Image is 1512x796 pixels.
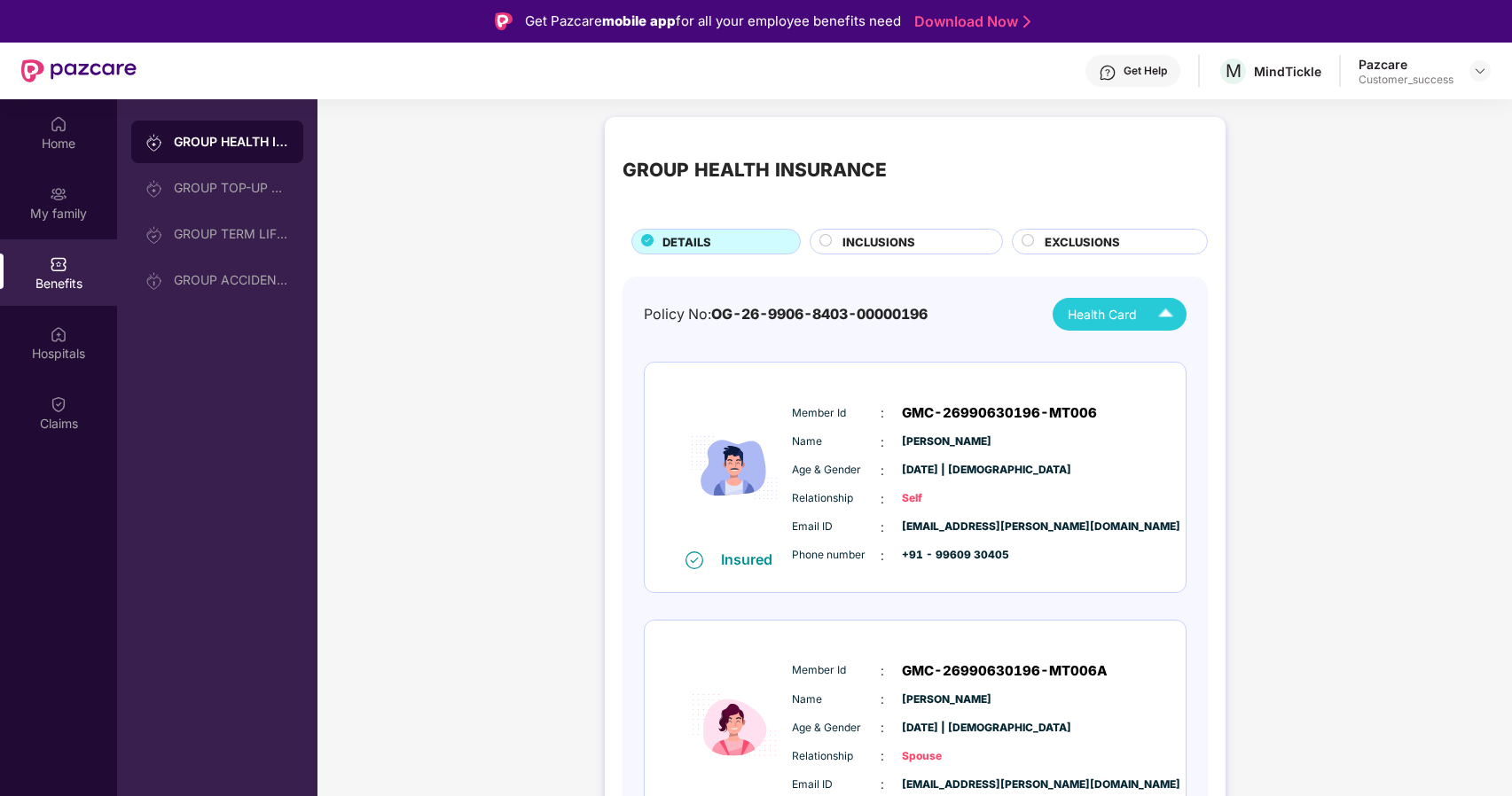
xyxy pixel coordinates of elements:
[1045,233,1120,251] span: EXCLUSIONS
[623,156,887,185] div: GROUP HEALTH INSURANCE
[145,226,163,244] img: svg+xml;base64,PHN2ZyB3aWR0aD0iMjAiIGhlaWdodD0iMjAiIHZpZXdCb3g9IjAgMCAyMCAyMCIgZmlsbD0ibm9uZSIgeG...
[174,181,289,195] div: GROUP TOP-UP POLICY
[662,233,711,251] span: DETAILS
[881,661,884,681] span: :
[881,775,884,794] span: :
[902,402,1097,424] span: GMC-26990630196-MT006
[145,272,163,290] img: svg+xml;base64,PHN2ZyB3aWR0aD0iMjAiIGhlaWdodD0iMjAiIHZpZXdCb3g9IjAgMCAyMCAyMCIgZmlsbD0ibm9uZSIgeG...
[174,133,289,151] div: GROUP HEALTH INSURANCE
[902,547,991,564] span: +91 - 99609 30405
[1023,12,1030,31] img: Stroke
[1099,64,1116,82] img: svg+xml;base64,PHN2ZyBpZD0iSGVscC0zMngzMiIgeG1sbnM9Imh0dHA6Ly93d3cudzMub3JnLzIwMDAvc3ZnIiB3aWR0aD...
[792,490,881,507] span: Relationship
[881,461,884,480] span: :
[881,518,884,537] span: :
[792,433,881,450] span: Name
[914,12,1025,31] a: Download Now
[881,690,884,709] span: :
[1068,305,1137,324] span: Health Card
[50,395,67,413] img: svg+xml;base64,PHN2ZyBpZD0iQ2xhaW0iIHhtbG5zPSJodHRwOi8vd3d3LnczLm9yZy8yMDAwL3N2ZyIgd2lkdGg9IjIwIi...
[902,462,991,479] span: [DATE] | [DEMOGRAPHIC_DATA]
[881,433,884,452] span: :
[792,776,881,793] span: Email ID
[792,662,881,679] span: Member Id
[792,748,881,765] span: Relationship
[495,12,513,30] img: Logo
[1150,299,1181,330] img: Icuh8uwCUCF+XjCZyLQsAKiDCM9HiE6CMYmKQaPGkZKaA32CAAACiQcFBJY0IsAAAAASUVORK5CYII=
[792,720,881,737] span: Age & Gender
[902,490,991,507] span: Self
[174,273,289,287] div: GROUP ACCIDENTAL INSURANCE
[525,11,901,32] div: Get Pazcare for all your employee benefits need
[50,325,67,343] img: svg+xml;base64,PHN2ZyBpZD0iSG9zcGl0YWxzIiB4bWxucz0iaHR0cDovL3d3dy53My5vcmcvMjAwMC9zdmciIHdpZHRoPS...
[1473,64,1487,78] img: svg+xml;base64,PHN2ZyBpZD0iRHJvcGRvd24tMzJ4MzIiIHhtbG5zPSJodHRwOi8vd3d3LnczLm9yZy8yMDAwL3N2ZyIgd2...
[50,115,67,133] img: svg+xml;base64,PHN2ZyBpZD0iSG9tZSIgeG1sbnM9Imh0dHA6Ly93d3cudzMub3JnLzIwMDAvc3ZnIiB3aWR0aD0iMjAiIG...
[792,405,881,422] span: Member Id
[902,660,1108,682] span: GMC-26990630196-MT006A
[881,546,884,566] span: :
[50,185,67,203] img: svg+xml;base64,PHN2ZyB3aWR0aD0iMjAiIGhlaWdodD0iMjAiIHZpZXdCb3g9IjAgMCAyMCAyMCIgZmlsbD0ibm9uZSIgeG...
[881,403,884,423] span: :
[792,547,881,564] span: Phone number
[145,180,163,198] img: svg+xml;base64,PHN2ZyB3aWR0aD0iMjAiIGhlaWdodD0iMjAiIHZpZXdCb3g9IjAgMCAyMCAyMCIgZmlsbD0ibm9uZSIgeG...
[685,551,703,569] img: svg+xml;base64,PHN2ZyB4bWxucz0iaHR0cDovL3d3dy53My5vcmcvMjAwMC9zdmciIHdpZHRoPSIxNiIgaGVpZ2h0PSIxNi...
[145,134,163,152] img: svg+xml;base64,PHN2ZyB3aWR0aD0iMjAiIGhlaWdodD0iMjAiIHZpZXdCb3g9IjAgMCAyMCAyMCIgZmlsbD0ibm9uZSIgeG...
[842,233,915,251] span: INCLUSIONS
[792,691,881,708] span: Name
[1359,73,1453,87] div: Customer_success
[644,303,928,325] div: Policy No:
[1359,56,1453,73] div: Pazcare
[902,519,991,535] span: [EMAIL_ADDRESS][PERSON_NAME][DOMAIN_NAME]
[902,691,991,708] span: [PERSON_NAME]
[721,550,783,568] div: Insured
[1254,63,1321,80] div: MindTickle
[50,255,67,273] img: svg+xml;base64,PHN2ZyBpZD0iQmVuZWZpdHMiIHhtbG5zPSJodHRwOi8vd3d3LnczLm9yZy8yMDAwL3N2ZyIgd2lkdGg9Ij...
[881,746,884,766] span: :
[21,59,137,82] img: New Pazcare Logo
[902,776,991,793] span: [EMAIL_ADDRESS][PERSON_NAME][DOMAIN_NAME]
[602,12,676,29] strong: mobile app
[711,306,928,323] span: OG-26-9906-8403-00000196
[881,718,884,737] span: :
[792,462,881,479] span: Age & Gender
[681,386,787,550] img: icon
[174,227,289,241] div: GROUP TERM LIFE INSURANCE
[902,433,991,450] span: [PERSON_NAME]
[902,720,991,737] span: [DATE] | [DEMOGRAPHIC_DATA]
[1124,64,1167,78] div: Get Help
[881,489,884,509] span: :
[1226,60,1242,82] span: M
[902,748,991,765] span: Spouse
[792,519,881,535] span: Email ID
[1053,298,1187,331] button: Health Card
